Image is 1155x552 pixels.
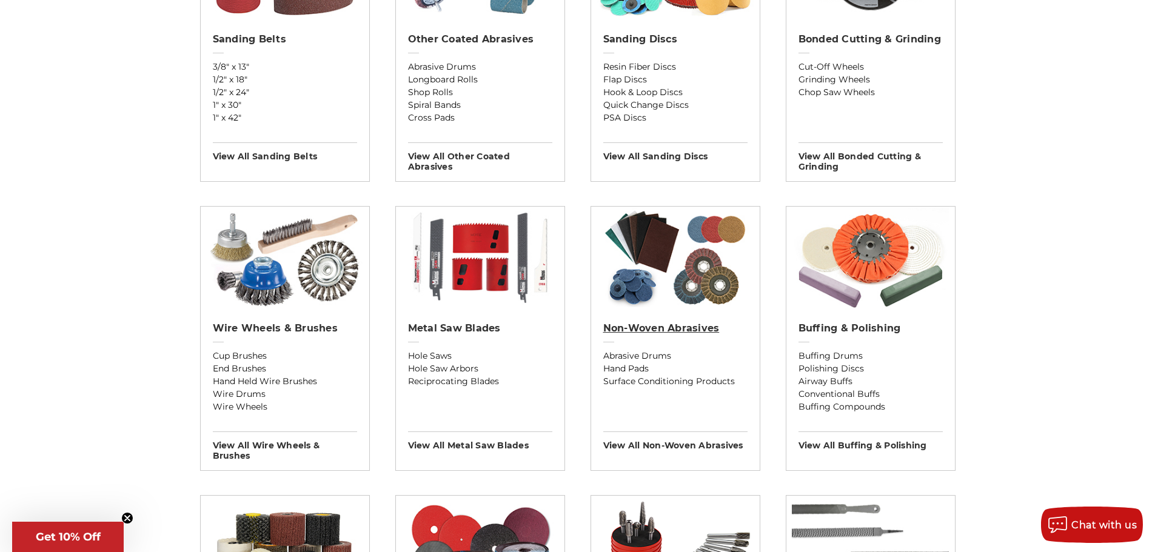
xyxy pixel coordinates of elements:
[213,86,357,99] a: 1/2" x 24"
[1041,507,1143,543] button: Chat with us
[798,322,943,334] h2: Buffing & Polishing
[408,33,552,45] h2: Other Coated Abrasives
[798,61,943,73] a: Cut-Off Wheels
[213,61,357,73] a: 3/8" x 13"
[603,431,748,451] h3: View All non-woven abrasives
[213,142,357,162] h3: View All sanding belts
[798,73,943,86] a: Grinding Wheels
[213,322,357,334] h2: Wire Wheels & Brushes
[408,73,552,86] a: Longboard Rolls
[798,375,943,388] a: Airway Buffs
[213,375,357,388] a: Hand Held Wire Brushes
[408,322,552,334] h2: Metal Saw Blades
[121,512,133,524] button: Close teaser
[408,86,552,99] a: Shop Rolls
[213,33,357,45] h2: Sanding Belts
[36,530,101,544] span: Get 10% Off
[401,207,558,310] img: Metal Saw Blades
[603,73,748,86] a: Flap Discs
[603,111,748,124] a: PSA Discs
[603,33,748,45] h2: Sanding Discs
[408,431,552,451] h3: View All metal saw blades
[798,388,943,401] a: Conventional Buffs
[603,375,748,388] a: Surface Conditioning Products
[603,86,748,99] a: Hook & Loop Discs
[603,61,748,73] a: Resin Fiber Discs
[798,401,943,413] a: Buffing Compounds
[1071,519,1137,531] span: Chat with us
[603,362,748,375] a: Hand Pads
[798,350,943,362] a: Buffing Drums
[597,207,754,310] img: Non-woven Abrasives
[798,431,943,451] h3: View All buffing & polishing
[12,522,124,552] div: Get 10% OffClose teaser
[603,142,748,162] h3: View All sanding discs
[408,99,552,111] a: Spiral Bands
[792,207,949,310] img: Buffing & Polishing
[408,375,552,388] a: Reciprocating Blades
[408,61,552,73] a: Abrasive Drums
[213,388,357,401] a: Wire Drums
[798,33,943,45] h2: Bonded Cutting & Grinding
[213,73,357,86] a: 1/2" x 18"
[213,111,357,124] a: 1" x 42"
[213,401,357,413] a: Wire Wheels
[603,322,748,334] h2: Non-woven Abrasives
[206,207,363,310] img: Wire Wheels & Brushes
[213,99,357,111] a: 1" x 30"
[408,111,552,124] a: Cross Pads
[603,350,748,362] a: Abrasive Drums
[798,86,943,99] a: Chop Saw Wheels
[603,99,748,111] a: Quick Change Discs
[798,362,943,375] a: Polishing Discs
[213,362,357,375] a: End Brushes
[798,142,943,172] h3: View All bonded cutting & grinding
[213,350,357,362] a: Cup Brushes
[408,362,552,375] a: Hole Saw Arbors
[408,142,552,172] h3: View All other coated abrasives
[408,350,552,362] a: Hole Saws
[213,431,357,461] h3: View All wire wheels & brushes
